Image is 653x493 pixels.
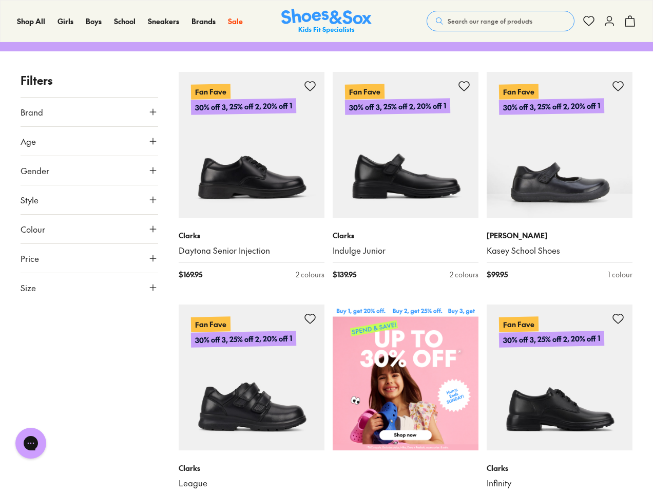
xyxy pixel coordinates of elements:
[608,269,632,280] div: 1 colour
[21,215,158,243] button: Colour
[499,331,604,348] p: 30% off 3, 25% off 2, 20% off 1
[487,245,632,256] a: Kasey School Shoes
[487,305,632,450] a: Fan Fave30% off 3, 25% off 2, 20% off 1
[21,164,49,177] span: Gender
[228,16,243,27] a: Sale
[21,106,43,118] span: Brand
[17,16,45,27] a: Shop All
[21,252,39,264] span: Price
[10,424,51,462] iframe: Gorgias live chat messenger
[450,269,478,280] div: 2 colours
[86,16,102,27] a: Boys
[179,463,324,473] p: Clarks
[57,16,73,26] span: Girls
[114,16,136,27] a: School
[333,269,356,280] span: $ 139.95
[179,269,202,280] span: $ 169.95
[191,331,296,348] p: 30% off 3, 25% off 2, 20% off 1
[487,463,632,473] p: Clarks
[499,317,539,332] p: Fan Fave
[21,127,158,156] button: Age
[191,84,231,100] p: Fan Fave
[179,72,324,218] a: Fan Fave30% off 3, 25% off 2, 20% off 1
[333,245,478,256] a: Indulge Junior
[86,16,102,26] span: Boys
[296,269,324,280] div: 2 colours
[21,72,158,89] p: Filters
[487,269,508,280] span: $ 99.95
[21,98,158,126] button: Brand
[499,84,539,100] p: Fan Fave
[179,245,324,256] a: Daytona Senior Injection
[179,478,324,489] a: League
[114,16,136,26] span: School
[17,16,45,26] span: Shop All
[333,72,478,218] a: Fan Fave30% off 3, 25% off 2, 20% off 1
[148,16,179,26] span: Sneakers
[21,194,39,206] span: Style
[333,230,478,241] p: Clarks
[21,273,158,302] button: Size
[345,99,450,116] p: 30% off 3, 25% off 2, 20% off 1
[21,281,36,294] span: Size
[345,84,385,100] p: Fan Fave
[427,11,574,31] button: Search our range of products
[179,305,324,450] a: Fan Fave30% off 3, 25% off 2, 20% off 1
[281,9,372,34] a: Shoes & Sox
[448,16,532,26] span: Search our range of products
[499,99,604,116] p: 30% off 3, 25% off 2, 20% off 1
[191,16,216,27] a: Brands
[21,185,158,214] button: Style
[21,244,158,273] button: Price
[487,230,632,241] p: [PERSON_NAME]
[281,9,372,34] img: SNS_Logo_Responsive.svg
[228,16,243,26] span: Sale
[21,135,36,147] span: Age
[191,317,231,332] p: Fan Fave
[191,99,296,116] p: 30% off 3, 25% off 2, 20% off 1
[487,478,632,489] a: Infinity
[179,230,324,241] p: Clarks
[57,16,73,27] a: Girls
[487,72,632,218] a: Fan Fave30% off 3, 25% off 2, 20% off 1
[21,156,158,185] button: Gender
[148,16,179,27] a: Sneakers
[21,223,45,235] span: Colour
[191,16,216,26] span: Brands
[333,305,478,450] img: SNS_WEBASSETS_CategoryWidget_2560x2560_d4358fa4-32b4-4c90-932d-b6c75ae0f3ec.png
